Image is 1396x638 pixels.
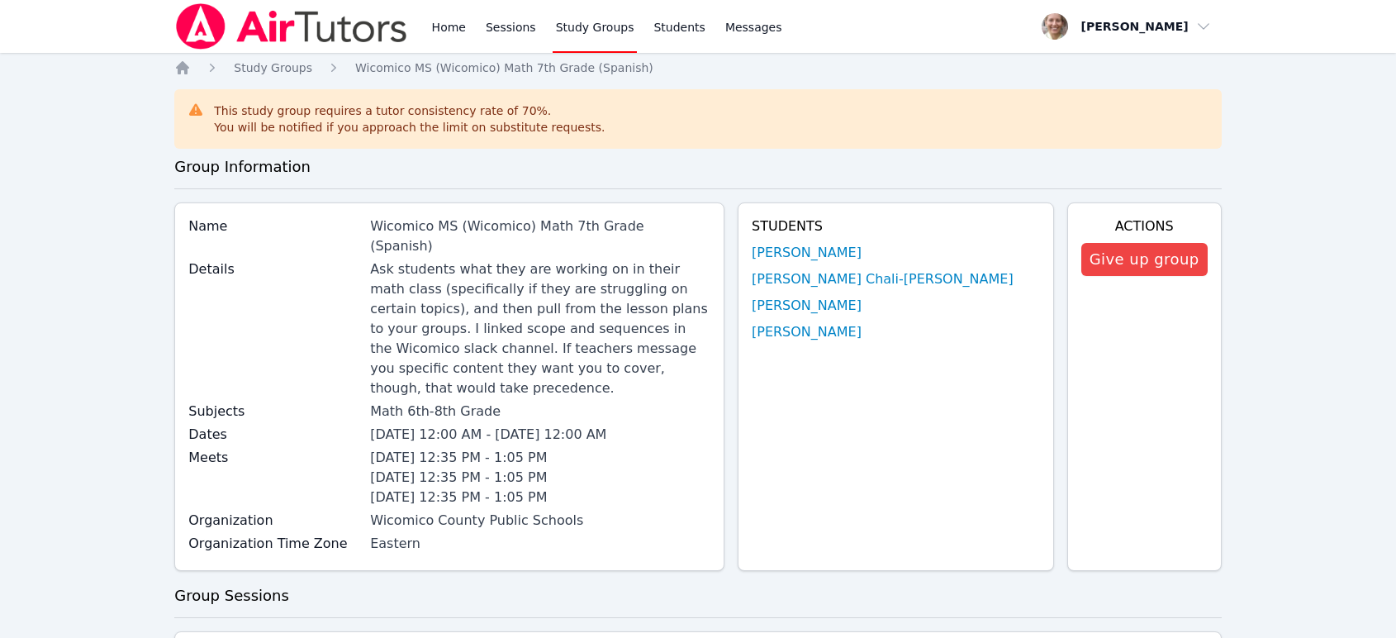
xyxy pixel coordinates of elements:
[188,425,360,445] label: Dates
[174,3,408,50] img: Air Tutors
[174,155,1222,179] h3: Group Information
[370,217,710,256] div: Wicomico MS (Wicomico) Math 7th Grade (Spanish)
[725,19,782,36] span: Messages
[370,448,710,468] li: [DATE] 12:35 PM - 1:05 PM
[752,322,862,342] a: [PERSON_NAME]
[370,426,606,442] span: [DATE] 12:00 AM - [DATE] 12:00 AM
[355,60,653,76] a: Wicomico MS (Wicomico) Math 7th Grade (Spanish)
[1081,243,1208,276] button: Give up group
[188,402,360,421] label: Subjects
[188,217,360,236] label: Name
[188,448,360,468] label: Meets
[752,243,862,263] a: [PERSON_NAME]
[214,102,605,136] div: This study group requires a tutor consistency rate of 70 %.
[1081,217,1208,236] h4: Actions
[752,269,1014,289] a: [PERSON_NAME] Chali-[PERSON_NAME]
[234,60,312,76] a: Study Groups
[188,259,360,279] label: Details
[370,488,710,507] li: [DATE] 12:35 PM - 1:05 PM
[214,119,605,136] div: You will be notified if you approach the limit on substitute requests.
[234,61,312,74] span: Study Groups
[752,217,1040,236] h4: Students
[370,468,710,488] li: [DATE] 12:35 PM - 1:05 PM
[174,584,1222,607] h3: Group Sessions
[188,511,360,531] label: Organization
[174,60,1222,76] nav: Breadcrumb
[370,402,710,421] div: Math 6th-8th Grade
[752,296,862,316] a: [PERSON_NAME]
[370,511,710,531] div: Wicomico County Public Schools
[370,534,710,554] div: Eastern
[355,61,653,74] span: Wicomico MS (Wicomico) Math 7th Grade (Spanish)
[370,259,710,398] div: Ask students what they are working on in their math class (specifically if they are struggling on...
[188,534,360,554] label: Organization Time Zone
